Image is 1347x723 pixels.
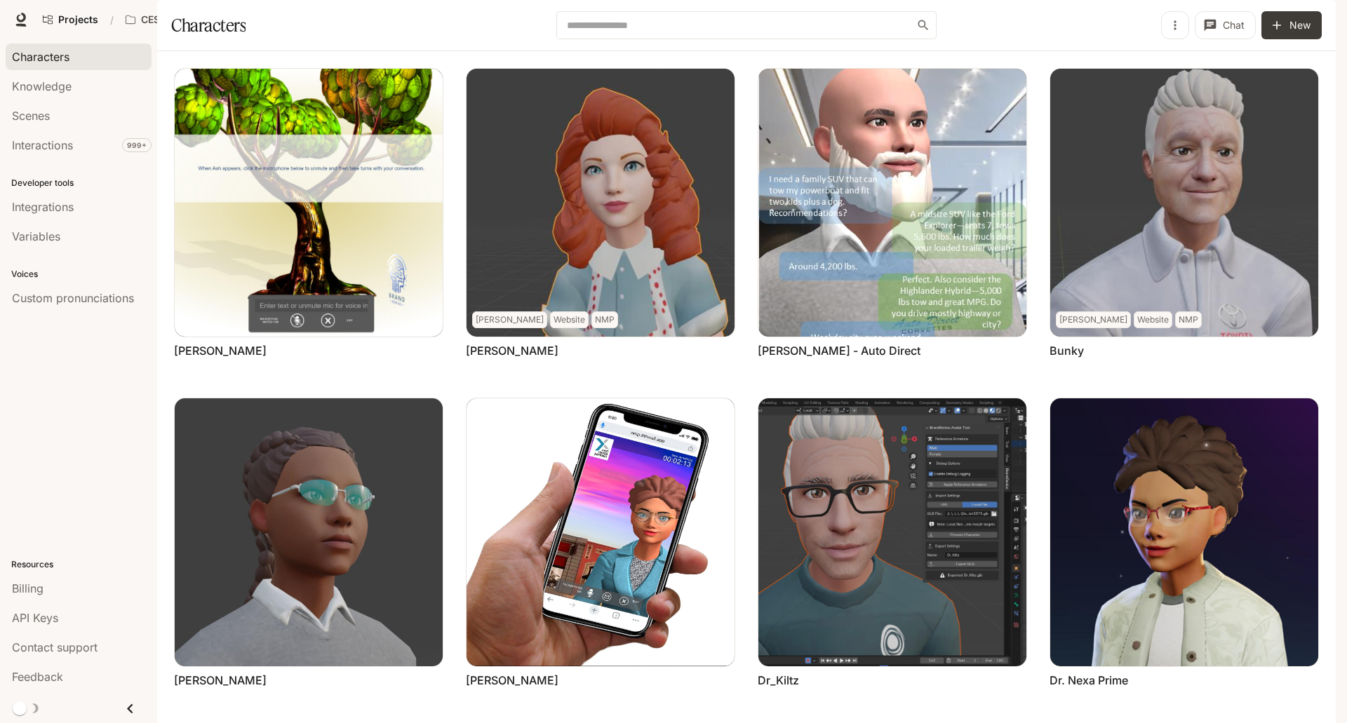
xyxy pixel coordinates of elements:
a: Bunky [1050,343,1084,358]
a: [PERSON_NAME] [174,673,267,688]
img: Ash Adman [175,69,443,337]
img: Charles [175,398,443,666]
a: Go to projects [36,6,105,34]
img: Dr. Nexa Prime [1050,398,1318,666]
div: / [105,13,119,27]
button: All workspaces [119,6,231,34]
button: Chat [1195,11,1256,39]
button: New [1261,11,1322,39]
a: [PERSON_NAME] [174,343,267,358]
a: [PERSON_NAME] [466,343,558,358]
img: Cliff-Rusnak [467,398,735,666]
span: Projects [58,14,98,26]
a: Dr_Kiltz [758,673,799,688]
img: Dr_Kiltz [758,398,1026,666]
p: CES AI Demos [141,14,209,26]
a: [PERSON_NAME] [466,673,558,688]
a: [PERSON_NAME] - Auto Direct [758,343,920,358]
img: Bob - Auto Direct [758,69,1026,337]
img: Bunky [1050,69,1318,337]
img: Barbara [467,69,735,337]
a: Dr. Nexa Prime [1050,673,1128,688]
h1: Characters [171,11,246,39]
